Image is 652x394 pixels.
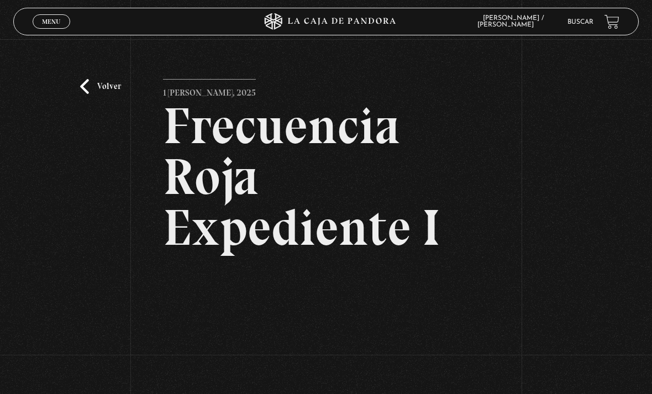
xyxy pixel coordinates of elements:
a: Volver [80,79,121,94]
h2: Frecuencia Roja Expediente I [163,101,488,253]
a: Buscar [567,19,593,25]
span: Cerrar [39,28,65,35]
span: [PERSON_NAME] / [PERSON_NAME] [477,15,545,28]
span: Menu [42,18,60,25]
p: 1 [PERSON_NAME], 2025 [163,79,256,101]
a: View your shopping cart [604,14,619,29]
